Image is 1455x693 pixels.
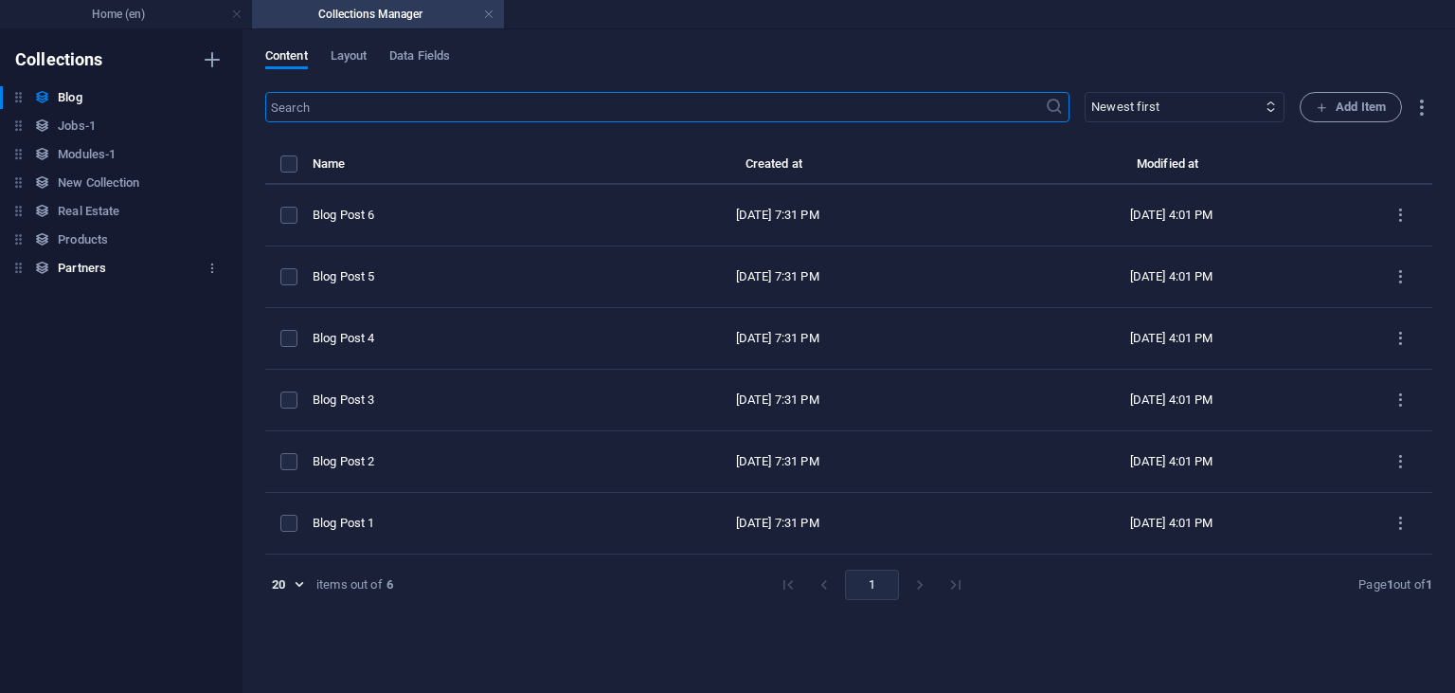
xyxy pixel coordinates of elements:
span: Layout [331,45,368,71]
h6: Jobs-1 [58,115,96,137]
button: page 1 [845,570,899,600]
h4: Collections Manager [252,4,504,25]
button: Add Item [1300,92,1402,122]
input: Search [265,92,1045,122]
strong: 6 [386,576,393,593]
div: [DATE] 4:01 PM [990,453,1354,470]
div: [DATE] 4:01 PM [990,268,1354,285]
h6: Partners [58,257,106,280]
div: [DATE] 4:01 PM [990,515,1354,532]
strong: 1 [1387,577,1393,592]
div: Blog Post 1 [313,515,566,532]
div: [DATE] 7:31 PM [596,515,960,532]
th: Created at [581,153,975,185]
strong: 1 [1426,577,1432,592]
div: [DATE] 7:31 PM [596,453,960,470]
h6: Modules-1 [58,143,116,166]
span: Content [265,45,308,71]
div: items out of [316,576,383,593]
h6: Blog [58,86,81,109]
h6: Collections [15,48,103,71]
div: Blog Post 6 [313,207,566,224]
div: [DATE] 7:31 PM [596,268,960,285]
div: [DATE] 7:31 PM [596,207,960,224]
div: Blog Post 3 [313,392,566,409]
nav: pagination navigation [770,570,974,600]
h6: Real Estate [58,200,119,223]
div: Blog Post 2 [313,453,566,470]
h6: Products [58,228,108,251]
h6: New Collection [58,172,139,194]
div: Blog Post 4 [313,330,566,347]
span: Data Fields [389,45,450,71]
div: [DATE] 7:31 PM [596,392,960,409]
div: Page out of [1358,576,1432,593]
span: Add Item [1316,96,1386,119]
th: Modified at [975,153,1369,185]
div: [DATE] 4:01 PM [990,330,1354,347]
i: Create new collection [201,48,224,71]
th: Name [313,153,581,185]
div: [DATE] 4:01 PM [990,207,1354,224]
div: 20 [265,576,309,593]
table: items list [265,153,1432,555]
div: [DATE] 4:01 PM [990,392,1354,409]
div: Blog Post 5 [313,268,566,285]
div: [DATE] 7:31 PM [596,330,960,347]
